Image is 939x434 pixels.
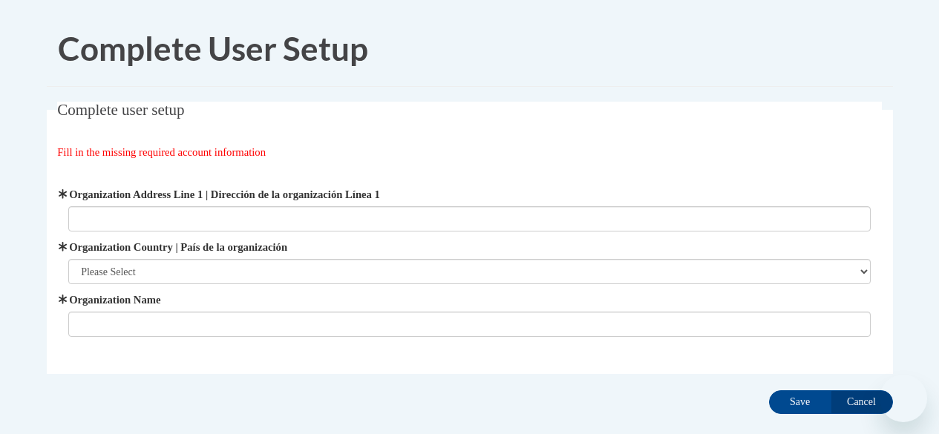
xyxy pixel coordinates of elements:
span: Fill in the missing required account information [57,146,266,158]
label: Organization Address Line 1 | Dirección de la organización Línea 1 [68,186,871,203]
input: Save [769,390,831,414]
input: Metadata input [68,206,871,231]
span: Complete User Setup [58,29,368,68]
label: Organization Country | País de la organización [68,239,871,255]
input: Cancel [831,390,893,414]
label: Organization Name [68,292,871,308]
input: Metadata input [68,312,871,337]
span: Complete user setup [57,101,184,119]
iframe: Button to launch messaging window [880,375,927,422]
